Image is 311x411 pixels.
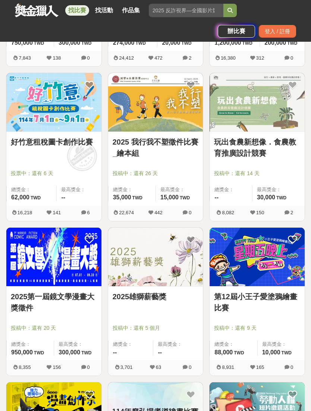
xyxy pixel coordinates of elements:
span: 30,000 [257,194,275,200]
span: TWD [132,195,142,200]
span: 2 [290,210,293,215]
a: 找活動 [92,5,116,16]
span: 312 [256,55,264,61]
a: 辦比賽 [218,25,255,38]
span: 0 [189,364,191,370]
span: 總獎金： [11,186,52,193]
span: 200,000 [264,39,286,46]
span: 3,701 [120,364,133,370]
a: 作品集 [119,5,143,16]
span: 10,000 [262,349,280,355]
span: 最高獎金： [59,341,97,348]
span: TWD [34,350,44,355]
span: -- [214,194,219,200]
a: Cover Image [6,73,101,132]
img: Cover Image [210,228,305,286]
a: Cover Image [210,73,305,132]
span: 投票中：還有 6 天 [11,170,97,177]
a: 2025雄獅薪藝獎 [113,291,199,302]
span: TWD [282,350,292,355]
span: 141 [53,210,61,215]
input: 2025 反詐視界—全國影片競賽 [149,4,223,17]
a: 玩出食農新想像．食農教育推廣設計競賽 [214,136,300,159]
span: 20,000 [162,39,180,46]
a: 好竹意租稅圖卡創作比賽 [11,136,97,148]
span: 0 [87,364,90,370]
span: 22,674 [119,210,134,215]
span: 0 [290,364,293,370]
span: 165 [256,364,264,370]
span: 最高獎金： [158,341,198,348]
span: 472 [154,55,163,61]
span: 35,000 [113,194,131,200]
span: 0 [290,55,293,61]
span: 6 [87,210,90,215]
span: 0 [189,210,191,215]
span: TWD [81,350,91,355]
span: 最高獎金： [61,186,97,193]
span: 15,000 [160,194,179,200]
span: TWD [181,41,191,46]
span: 138 [53,55,61,61]
img: Cover Image [210,73,305,132]
span: 950,000 [11,349,33,355]
span: 1,200,000 [214,39,241,46]
a: 2025第一屆鏡文學漫畫大獎徵件 [11,291,97,313]
span: 最高獎金： [257,186,300,193]
span: TWD [234,350,244,355]
span: 16,218 [18,210,32,215]
span: 7,843 [19,55,31,61]
span: TWD [136,41,146,46]
a: 2025 我行我不塑徵件比賽_繪本組 [113,136,199,159]
span: TWD [287,41,297,46]
span: 8,082 [222,210,234,215]
a: 找比賽 [65,5,89,16]
span: 16,380 [221,55,236,61]
span: 2 [189,55,191,61]
span: 156 [53,364,61,370]
span: TWD [34,41,44,46]
span: 總獎金： [214,186,248,193]
span: 最高獎金： [160,186,198,193]
span: TWD [180,195,190,200]
span: 8,931 [222,364,234,370]
span: 投稿中：還有 5 個月 [113,324,199,332]
span: -- [61,194,65,200]
span: 24,412 [119,55,134,61]
span: 總獎金： [113,186,151,193]
span: 投稿中：還有 9 天 [214,324,300,332]
span: 300,000 [59,349,80,355]
img: Cover Image [6,228,101,286]
span: 62,000 [11,194,29,200]
span: 總獎金： [113,341,149,348]
span: TWD [81,41,91,46]
span: -- [113,349,117,355]
span: 300,000 [59,39,80,46]
span: 8,355 [19,364,31,370]
span: 最高獎金： [262,341,300,348]
span: 總獎金： [11,341,49,348]
span: 442 [154,210,163,215]
a: Cover Image [108,73,203,132]
span: 投稿中：還有 20 天 [11,324,97,332]
img: Cover Image [6,73,101,132]
span: 總獎金： [214,341,252,348]
span: 投稿中：還有 26 天 [113,170,199,177]
span: 750,000 [11,39,33,46]
span: 150 [256,210,264,215]
span: 274,000 [113,39,135,46]
span: 投稿中：還有 14 天 [214,170,300,177]
span: -- [158,349,162,355]
span: 63 [156,364,161,370]
span: TWD [276,195,286,200]
div: 登入 / 註冊 [259,25,296,38]
span: TWD [31,195,41,200]
img: Cover Image [108,73,203,132]
a: 第12屆小王子愛塗鴉繪畫比賽 [214,291,300,313]
img: Cover Image [108,228,203,286]
span: 88,000 [214,349,233,355]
